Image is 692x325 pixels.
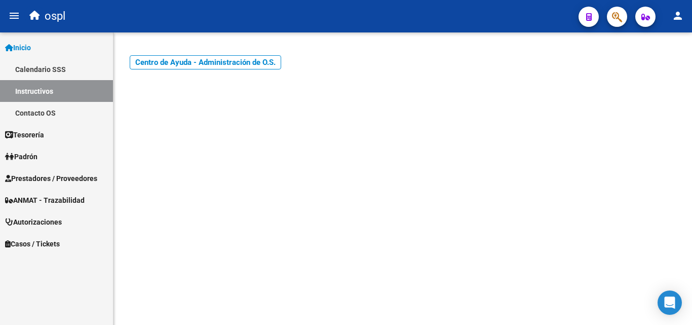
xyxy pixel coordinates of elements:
[5,42,31,53] span: Inicio
[672,10,684,22] mat-icon: person
[5,173,97,184] span: Prestadores / Proveedores
[45,5,65,27] span: ospl
[5,195,85,206] span: ANMAT - Trazabilidad
[658,291,682,315] div: Open Intercom Messenger
[130,55,281,69] a: Centro de Ayuda - Administración de O.S.
[5,238,60,249] span: Casos / Tickets
[8,10,20,22] mat-icon: menu
[5,216,62,228] span: Autorizaciones
[5,129,44,140] span: Tesorería
[5,151,37,162] span: Padrón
